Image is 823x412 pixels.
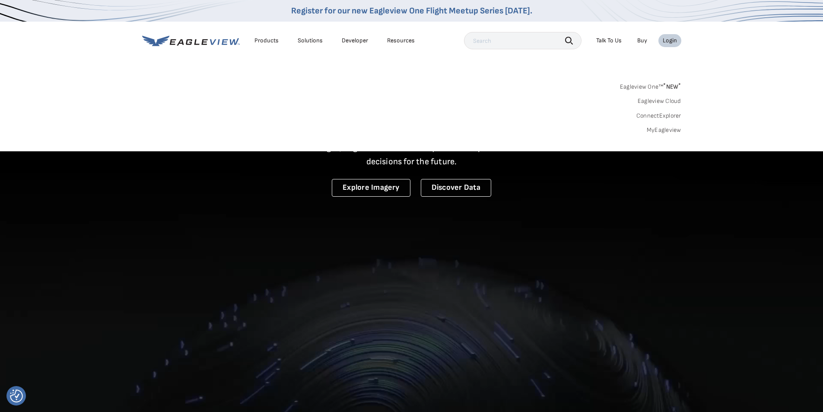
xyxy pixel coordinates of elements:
img: Revisit consent button [10,390,23,402]
div: Login [663,37,677,45]
span: NEW [663,83,681,90]
a: ConnectExplorer [636,112,681,120]
a: Discover Data [421,179,491,197]
a: Register for our new Eagleview One Flight Meetup Series [DATE]. [291,6,532,16]
a: Eagleview One™*NEW* [620,80,681,90]
a: Developer [342,37,368,45]
a: Buy [637,37,647,45]
div: Resources [387,37,415,45]
div: Products [254,37,279,45]
a: Explore Imagery [332,179,410,197]
a: MyEagleview [647,126,681,134]
div: Talk To Us [596,37,622,45]
div: Solutions [298,37,323,45]
input: Search [464,32,582,49]
button: Consent Preferences [10,390,23,402]
a: Eagleview Cloud [638,97,681,105]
